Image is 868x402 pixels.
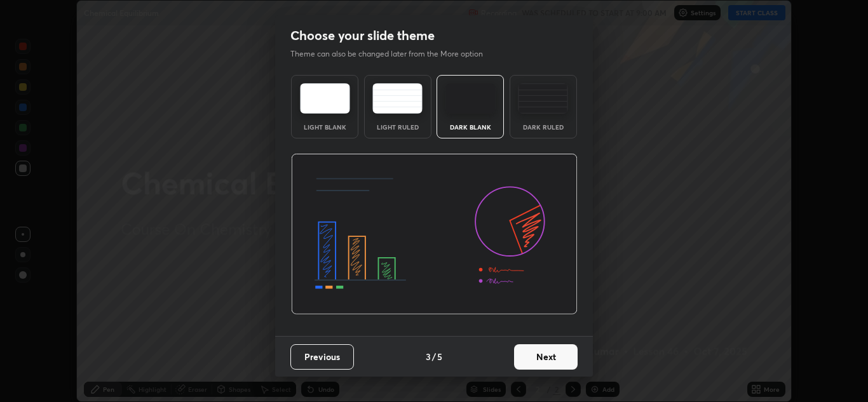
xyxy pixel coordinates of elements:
div: Light Blank [299,124,350,130]
div: Light Ruled [372,124,423,130]
img: darkRuledTheme.de295e13.svg [518,83,568,114]
h4: 3 [426,350,431,363]
img: lightTheme.e5ed3b09.svg [300,83,350,114]
button: Next [514,344,578,370]
h4: / [432,350,436,363]
img: lightRuledTheme.5fabf969.svg [372,83,423,114]
div: Dark Ruled [518,124,569,130]
img: darkTheme.f0cc69e5.svg [445,83,496,114]
h2: Choose your slide theme [290,27,435,44]
p: Theme can also be changed later from the More option [290,48,496,60]
div: Dark Blank [445,124,496,130]
button: Previous [290,344,354,370]
img: darkThemeBanner.d06ce4a2.svg [291,154,578,315]
h4: 5 [437,350,442,363]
